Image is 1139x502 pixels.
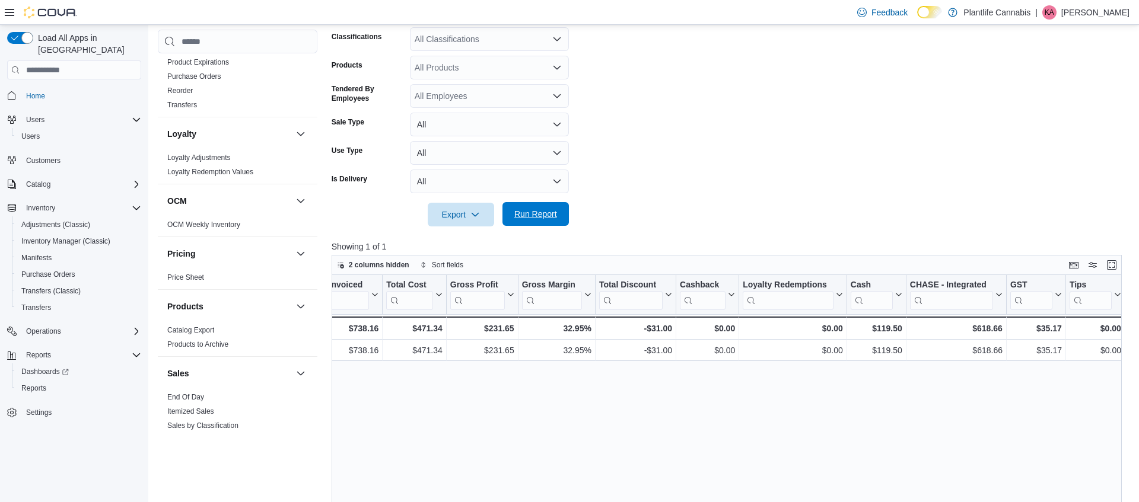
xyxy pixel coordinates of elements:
[1086,258,1100,272] button: Display options
[167,367,189,379] h3: Sales
[21,113,49,127] button: Users
[680,280,726,291] div: Cashback
[450,280,505,291] div: Gross Profit
[521,321,591,335] div: 32.95%
[167,421,238,430] span: Sales by Classification
[12,216,146,233] button: Adjustments (Classic)
[21,405,141,420] span: Settings
[167,421,238,430] a: Sales by Classification
[21,201,60,215] button: Inventory
[7,82,141,452] nav: Complex example
[21,153,141,168] span: Customers
[17,364,74,379] a: Dashboards
[1010,344,1062,358] div: $35.17
[167,58,229,66] a: Product Expirations
[167,128,196,140] h3: Loyalty
[514,208,557,220] span: Run Report
[167,220,240,229] a: OCM Weekly Inventory
[307,344,378,358] div: $738.16
[12,299,146,316] button: Transfers
[21,132,40,141] span: Users
[26,327,61,336] span: Operations
[552,91,562,101] button: Open list of options
[21,220,90,229] span: Adjustments (Classic)
[167,340,228,348] a: Products to Archive
[167,86,193,95] span: Reorder
[552,34,562,44] button: Open list of options
[167,392,204,402] span: End Of Day
[158,151,317,184] div: Loyalty
[680,321,735,335] div: $0.00
[21,270,75,279] span: Purchase Orders
[2,200,146,216] button: Inventory
[26,91,45,101] span: Home
[450,280,505,310] div: Gross Profit
[17,267,141,282] span: Purchase Orders
[167,72,221,81] a: Purchase Orders
[167,407,214,416] span: Itemized Sales
[851,321,902,335] div: $119.50
[332,146,362,155] label: Use Type
[450,321,514,335] div: $231.65
[294,127,308,141] button: Loyalty
[599,344,672,358] div: -$31.00
[26,156,61,165] span: Customers
[167,325,214,335] span: Catalog Export
[521,344,591,358] div: 32.95%
[167,273,204,282] span: Price Sheet
[17,300,141,315] span: Transfers
[12,250,146,266] button: Manifests
[2,87,146,104] button: Home
[307,280,369,310] div: Total Invoiced
[1061,5,1130,20] p: [PERSON_NAME]
[1067,258,1081,272] button: Keyboard shortcuts
[851,280,893,291] div: Cash
[332,258,414,272] button: 2 columns hidden
[1042,5,1057,20] div: Kieran Alvas
[167,101,197,109] a: Transfers
[910,280,1003,310] button: CHASE - Integrated
[435,203,487,226] span: Export
[599,280,663,291] div: Total Discount
[21,348,56,362] button: Reports
[167,326,214,334] a: Catalog Export
[167,87,193,95] a: Reorder
[167,248,291,260] button: Pricing
[17,364,141,379] span: Dashboards
[24,7,77,18] img: Cova
[21,286,81,296] span: Transfers (Classic)
[307,321,378,335] div: $738.16
[21,348,141,362] span: Reports
[21,154,65,168] a: Customers
[307,280,378,310] button: Total Invoiced
[17,218,141,232] span: Adjustments (Classic)
[167,154,231,162] a: Loyalty Adjustments
[17,267,80,282] a: Purchase Orders
[167,367,291,379] button: Sales
[450,344,514,358] div: $231.65
[743,344,843,358] div: $0.00
[450,280,514,310] button: Gross Profit
[963,5,1030,20] p: Plantlife Cannabis
[294,299,308,314] button: Products
[167,248,195,260] h3: Pricing
[17,251,141,265] span: Manifests
[851,344,902,358] div: $119.50
[26,203,55,213] span: Inventory
[167,220,240,229] span: OCM Weekly Inventory
[851,280,893,310] div: Cash
[21,113,141,127] span: Users
[332,174,367,184] label: Is Delivery
[521,280,591,310] button: Gross Margin
[167,128,291,140] button: Loyalty
[17,251,56,265] a: Manifests
[410,170,569,193] button: All
[12,266,146,283] button: Purchase Orders
[26,408,52,417] span: Settings
[432,260,463,270] span: Sort fields
[680,280,735,310] button: Cashback
[599,280,672,310] button: Total Discount
[167,393,204,401] a: End Of Day
[294,366,308,381] button: Sales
